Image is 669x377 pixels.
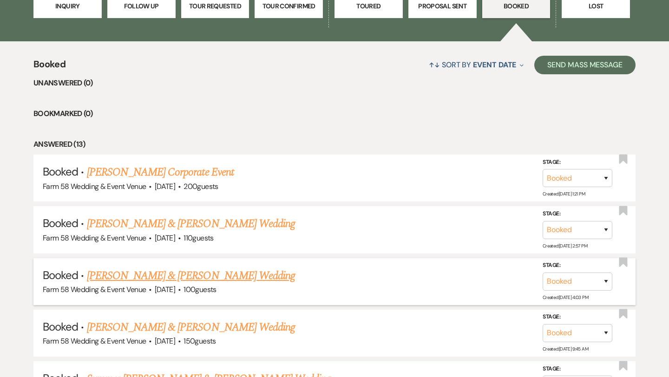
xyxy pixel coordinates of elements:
[33,77,636,89] li: Unanswered (0)
[543,243,587,249] span: Created: [DATE] 2:57 PM
[543,294,588,300] span: Created: [DATE] 4:03 PM
[488,1,544,11] p: Booked
[43,268,78,282] span: Booked
[543,346,588,352] span: Created: [DATE] 9:45 AM
[534,56,636,74] button: Send Mass Message
[184,285,216,294] span: 100 guests
[425,52,527,77] button: Sort By Event Date
[43,319,78,334] span: Booked
[43,336,146,346] span: Farm 58 Wedding & Event Venue
[43,233,146,243] span: Farm 58 Wedding & Event Venue
[543,191,585,197] span: Created: [DATE] 1:21 PM
[184,336,216,346] span: 150 guests
[414,1,471,11] p: Proposal Sent
[33,108,636,120] li: Bookmarked (0)
[341,1,397,11] p: Toured
[155,182,175,191] span: [DATE]
[33,138,636,150] li: Answered (13)
[87,215,295,232] a: [PERSON_NAME] & [PERSON_NAME] Wedding
[473,60,516,70] span: Event Date
[155,285,175,294] span: [DATE]
[429,60,440,70] span: ↑↓
[87,267,295,284] a: [PERSON_NAME] & [PERSON_NAME] Wedding
[543,260,612,271] label: Stage:
[87,319,295,336] a: [PERSON_NAME] & [PERSON_NAME] Wedding
[568,1,624,11] p: Lost
[39,1,96,11] p: Inquiry
[261,1,317,11] p: Tour Confirmed
[43,164,78,179] span: Booked
[184,182,218,191] span: 200 guests
[43,182,146,191] span: Farm 58 Wedding & Event Venue
[543,364,612,374] label: Stage:
[43,285,146,294] span: Farm 58 Wedding & Event Venue
[87,164,234,181] a: [PERSON_NAME] Corporate Event
[543,209,612,219] label: Stage:
[113,1,170,11] p: Follow Up
[33,57,66,77] span: Booked
[184,233,213,243] span: 110 guests
[155,336,175,346] span: [DATE]
[155,233,175,243] span: [DATE]
[543,312,612,322] label: Stage:
[187,1,243,11] p: Tour Requested
[543,157,612,168] label: Stage:
[43,216,78,230] span: Booked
